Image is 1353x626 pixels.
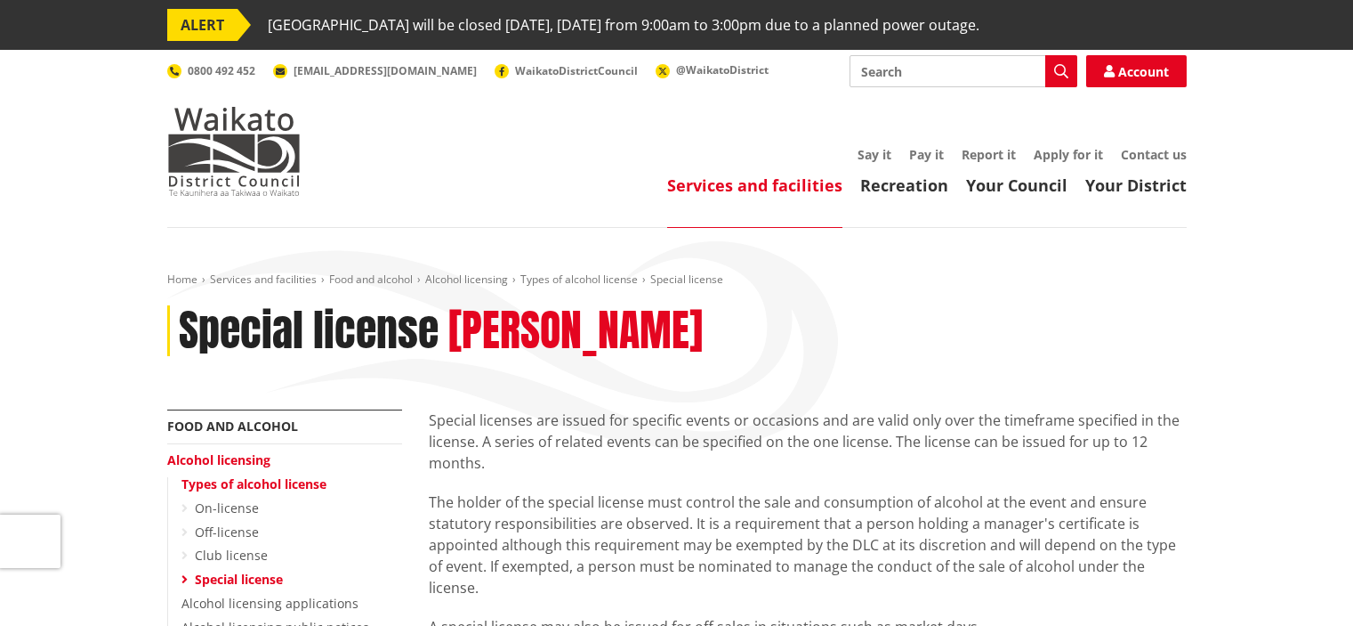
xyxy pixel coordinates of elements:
a: Pay it [909,146,944,163]
a: Contact us [1121,146,1187,163]
p: The holder of the special license must control the sale and consumption of alcohol at the event a... [429,492,1187,598]
span: 0800 492 452 [188,63,255,78]
h1: Special license [179,305,439,357]
img: Waikato District Council - Te Kaunihera aa Takiwaa o Waikato [167,107,301,196]
a: 0800 492 452 [167,63,255,78]
a: Alcohol licensing [167,451,270,468]
p: Special licenses are issued for specific events or occasions and are valid only over the timefram... [429,410,1187,474]
a: Say it [858,146,891,163]
a: Account [1086,55,1187,87]
a: Food and alcohol [167,418,298,435]
span: ALERT [167,9,238,41]
input: Search input [850,55,1077,87]
a: Services and facilities [210,272,317,287]
a: Alcohol licensing [425,272,508,287]
span: WaikatoDistrictCouncil [515,63,638,78]
a: Types of alcohol license [181,476,326,492]
a: Recreation [860,175,948,196]
a: Club license [195,547,268,564]
a: Alcohol licensing applications [181,595,358,612]
span: [GEOGRAPHIC_DATA] will be closed [DATE], [DATE] from 9:00am to 3:00pm due to a planned power outage. [268,9,979,41]
a: Your District [1085,175,1187,196]
a: On-license [195,500,259,516]
a: Food and alcohol [329,272,413,287]
h2: [PERSON_NAME] [448,305,703,357]
a: Home [167,272,197,287]
a: @WaikatoDistrict [656,62,769,77]
a: WaikatoDistrictCouncil [495,63,638,78]
span: @WaikatoDistrict [676,62,769,77]
span: Special license [650,272,723,287]
nav: breadcrumb [167,272,1187,288]
a: Report it [962,146,1016,163]
a: Services and facilities [667,175,842,196]
a: Your Council [966,175,1067,196]
a: Apply for it [1034,146,1103,163]
span: [EMAIL_ADDRESS][DOMAIN_NAME] [294,63,477,78]
a: Off-license [195,524,259,541]
a: Special license [195,571,283,588]
a: [EMAIL_ADDRESS][DOMAIN_NAME] [273,63,477,78]
a: Types of alcohol license [520,272,638,287]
